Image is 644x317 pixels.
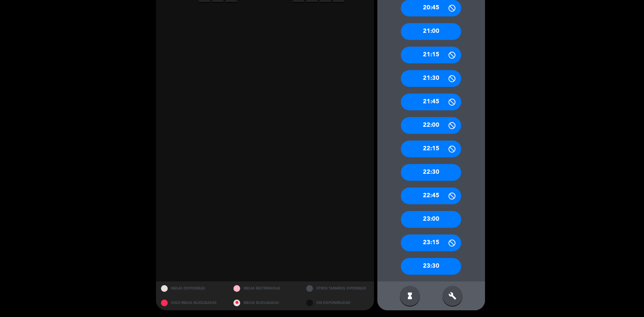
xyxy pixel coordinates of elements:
i: build [448,292,457,300]
div: 22:00 [401,117,461,134]
div: MESAS RESTRINGIDAS [228,281,301,296]
div: 21:15 [401,47,461,63]
div: 23:00 [401,211,461,228]
div: 23:30 [401,258,461,275]
div: MESAS BLOQUEADAS [228,296,301,310]
div: 22:15 [401,141,461,157]
div: OTROS TAMAÑOS DIPONIBLES [301,281,374,296]
div: 22:45 [401,188,461,204]
div: 21:30 [401,70,461,87]
div: 21:45 [401,94,461,110]
div: SIN DISPONIBILIDAD [301,296,374,310]
div: MESAS DISPONIBLES [156,281,229,296]
div: 23:15 [401,234,461,251]
div: 21:00 [401,23,461,40]
div: SOLO MESAS BLOQUEADAS [156,296,229,310]
div: 22:30 [401,164,461,181]
i: hourglass_full [406,292,414,300]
